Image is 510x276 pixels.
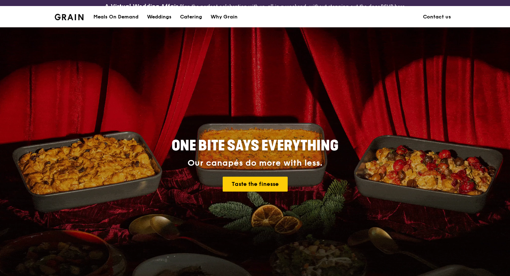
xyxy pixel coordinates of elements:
a: Catering [176,6,206,28]
div: Plan the perfect celebration with us, all in a weekend, without stepping out the door. [85,3,425,10]
div: Why Grain [211,6,238,28]
div: Catering [180,6,202,28]
img: Grain [55,14,83,20]
div: Our canapés do more with less. [127,158,383,168]
a: GrainGrain [55,6,83,27]
a: Contact us [419,6,455,28]
a: Why Grain [206,6,242,28]
span: ONE BITE SAYS EVERYTHING [172,137,338,154]
a: RSVP here [381,4,405,10]
div: Weddings [147,6,172,28]
a: Taste the finesse [223,177,288,192]
h3: A Virtual Wedding Affair [105,3,178,10]
div: Meals On Demand [93,6,139,28]
a: Weddings [143,6,176,28]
